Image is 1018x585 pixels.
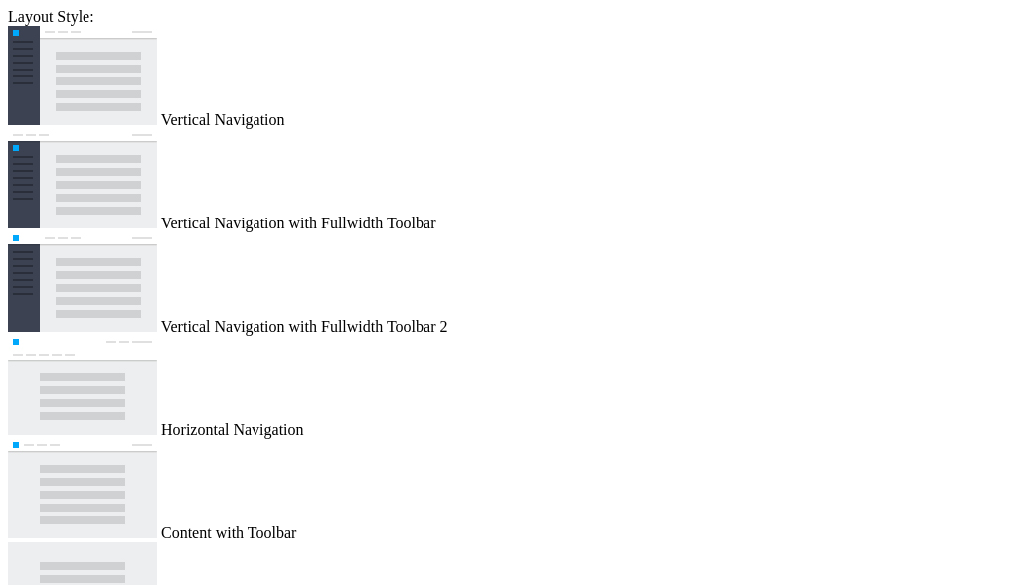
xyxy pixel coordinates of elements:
span: Vertical Navigation [161,111,285,128]
md-radio-button: Vertical Navigation with Fullwidth Toolbar [8,129,1010,232]
span: Vertical Navigation with Fullwidth Toolbar [161,215,436,231]
span: Horizontal Navigation [161,421,304,438]
md-radio-button: Vertical Navigation with Fullwidth Toolbar 2 [8,232,1010,336]
div: Layout Style: [8,8,1010,26]
span: Content with Toolbar [161,524,296,541]
img: vertical-nav-with-full-toolbar-2.jpg [8,232,157,332]
img: content-with-toolbar.jpg [8,439,157,538]
md-radio-button: Content with Toolbar [8,439,1010,542]
img: horizontal-nav.jpg [8,336,157,435]
md-radio-button: Vertical Navigation [8,26,1010,129]
img: vertical-nav-with-full-toolbar.jpg [8,129,157,228]
span: Vertical Navigation with Fullwidth Toolbar 2 [161,318,448,335]
img: vertical-nav.jpg [8,26,157,125]
md-radio-button: Horizontal Navigation [8,336,1010,439]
